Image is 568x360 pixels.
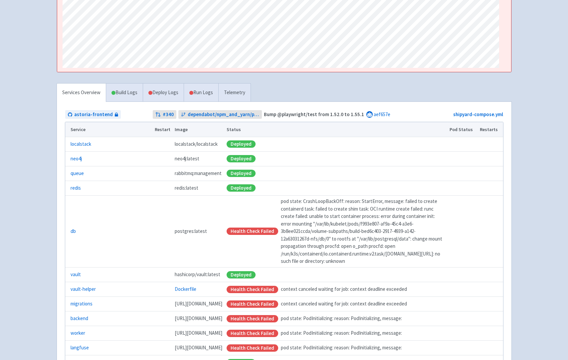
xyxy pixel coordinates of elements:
[227,271,256,278] div: Deployed
[71,315,88,322] a: backend
[477,122,503,137] th: Restarts
[175,228,207,235] span: postgres:latest
[227,330,278,337] div: Health check failed
[227,315,278,322] div: Health check failed
[65,110,121,119] a: astoria-frontend
[175,155,199,163] span: neo4j:latest
[175,300,222,308] span: [DOMAIN_NAME][URL]
[175,170,222,177] span: rabbitmq:management
[227,170,256,177] div: Deployed
[264,111,364,117] strong: Bump @playwright/test from 1.52.0 to 1.55.1
[71,329,85,337] a: worker
[71,228,76,235] a: db
[71,155,82,163] a: neo4j
[453,111,503,117] a: shipyard-compose.yml
[227,198,445,265] div: pod state: CrashLoopBackOff: reason: StartError, message: failed to create containerd task: faile...
[153,122,173,137] th: Restart
[71,344,89,352] a: langfuse
[71,271,81,278] a: vault
[227,329,445,337] div: pod state: PodInitializing: reason: PodInitializing, message:
[106,84,143,102] a: Build Logs
[172,122,224,137] th: Image
[374,111,390,117] a: aef657e
[175,329,222,337] span: [DOMAIN_NAME][URL]
[227,140,256,148] div: Deployed
[227,300,445,308] div: context canceled waiting for job: context deadline exceeded
[227,300,278,308] div: Health check failed
[175,315,222,322] span: [DOMAIN_NAME][URL]
[175,140,218,148] span: localstack/localstack
[74,111,113,118] span: astoria-frontend
[65,122,153,137] th: Service
[447,122,477,137] th: Pod Status
[153,110,176,119] a: #340
[71,184,81,192] a: redis
[184,84,218,102] a: Run Logs
[227,344,445,352] div: pod state: PodInitializing: reason: PodInitializing, message:
[71,285,96,293] a: vault-helper
[175,184,198,192] span: redis:latest
[188,111,259,118] span: dependabot/npm_and_yarn/playwright/test-1.55.1
[71,300,93,308] a: migrations
[143,84,184,102] a: Deploy Logs
[218,84,251,102] a: Telemetry
[163,111,174,118] strong: # 340
[227,228,278,235] div: Health check failed
[224,122,447,137] th: Status
[227,285,445,293] div: context canceled waiting for job: context deadline exceeded
[57,84,106,102] a: Services Overview
[175,271,220,278] span: hashicorp/vault:latest
[227,184,256,192] div: Deployed
[71,170,84,177] a: queue
[227,344,278,352] div: Health check failed
[175,286,196,292] a: Dockerfile
[227,286,278,293] div: Health check failed
[178,110,262,119] a: dependabot/npm_and_yarn/playwright/test-1.55.1
[227,315,445,322] div: pod state: PodInitializing: reason: PodInitializing, message:
[175,344,222,352] span: [DOMAIN_NAME][URL]
[227,155,256,162] div: Deployed
[71,140,91,148] a: localstack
